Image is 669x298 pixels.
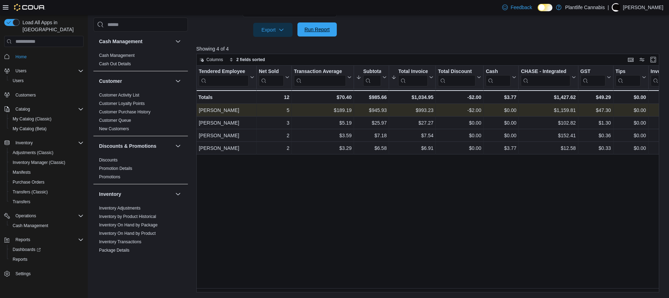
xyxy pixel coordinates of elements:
span: Cash Management [10,221,84,230]
div: 2 [259,132,289,140]
a: Adjustments (Classic) [10,148,56,157]
span: Dashboards [10,245,84,254]
div: $0.00 [438,132,481,140]
span: Inventory On Hand by Package [99,222,158,228]
div: Tendered Employee [199,68,249,86]
a: Users [10,77,26,85]
div: $0.00 [615,132,646,140]
a: Discounts [99,158,118,163]
h3: Cash Management [99,38,143,45]
a: Inventory On Hand by Product [99,231,156,236]
a: My Catalog (Beta) [10,125,50,133]
button: Catalog [1,104,86,114]
button: My Catalog (Beta) [7,124,86,134]
div: CHASE - Integrated [521,68,570,75]
img: Cova [14,4,45,11]
span: Purchase Orders [10,178,84,186]
button: Inventory [174,190,182,198]
div: -$2.00 [438,106,481,115]
div: $7.18 [356,132,387,140]
button: Reports [7,254,86,264]
button: Manifests [7,167,86,177]
div: [PERSON_NAME] [199,132,254,140]
button: Discounts & Promotions [174,142,182,150]
div: $6.91 [391,144,433,153]
span: Operations [15,213,36,219]
a: Transfers (Classic) [10,188,51,196]
div: $3.77 [486,144,516,153]
div: Discounts & Promotions [93,156,188,184]
button: Enter fullscreen [649,55,657,64]
span: Dashboards [13,247,41,252]
button: Customer [174,77,182,85]
h3: Inventory [99,191,121,198]
div: Total Invoiced [398,68,428,86]
button: Customer [99,78,172,85]
span: Transfers (Classic) [13,189,48,195]
span: Transfers [13,199,30,205]
span: Operations [13,212,84,220]
div: $1,159.81 [521,106,576,115]
span: Inventory Manager (Classic) [13,160,65,165]
span: Export [257,23,288,37]
span: Feedback [511,4,532,11]
button: GST [580,68,611,86]
a: Reports [10,255,30,264]
span: Manifests [10,168,84,177]
p: Showing 4 of 4 [196,45,664,52]
button: Cash Management [99,38,172,45]
span: Cash Management [99,53,135,58]
div: Tips [615,68,640,75]
div: $49.29 [580,93,611,101]
button: Reports [13,236,33,244]
span: Purchase Orders [13,179,45,185]
div: [PERSON_NAME] [199,106,254,115]
div: -$2.00 [438,93,481,101]
div: $27.27 [391,119,433,127]
a: Manifests [10,168,33,177]
a: Package Details [99,248,130,253]
div: $47.30 [580,106,611,115]
div: Totals [198,93,254,101]
span: Transfers [10,198,84,206]
div: $1,427.62 [521,93,576,101]
button: Reports [1,235,86,245]
div: $0.00 [615,119,646,127]
span: Customers [15,92,36,98]
div: Subtotal [363,68,381,75]
div: GST [580,68,605,86]
span: Inventory by Product Historical [99,214,156,219]
a: Dashboards [7,245,86,254]
button: Inventory Manager (Classic) [7,158,86,167]
button: Transaction Average [294,68,352,86]
div: $0.00 [438,119,481,127]
span: Home [13,52,84,61]
div: Subtotal [363,68,381,86]
button: 2 fields sorted [227,55,268,64]
span: Reports [13,236,84,244]
span: Columns [206,57,223,62]
div: $70.40 [294,93,352,101]
span: Users [13,67,84,75]
button: My Catalog (Classic) [7,114,86,124]
a: New Customers [99,126,129,131]
div: Total Discount [438,68,475,75]
div: $1,034.95 [391,93,433,101]
div: $0.33 [580,144,611,153]
button: Transfers (Classic) [7,187,86,197]
button: Tendered Employee [199,68,254,86]
div: GST [580,68,605,75]
div: Cash Management [93,51,188,71]
a: Customer Purchase History [99,110,151,114]
a: Settings [13,270,33,278]
button: Columns [197,55,226,64]
span: Settings [15,271,31,277]
span: My Catalog (Beta) [10,125,84,133]
span: Run Report [304,26,330,33]
button: Inventory [99,191,172,198]
a: Cash Out Details [99,61,131,66]
div: Cash [486,68,511,75]
span: Users [13,78,24,84]
span: Customer Purchase History [99,109,151,115]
